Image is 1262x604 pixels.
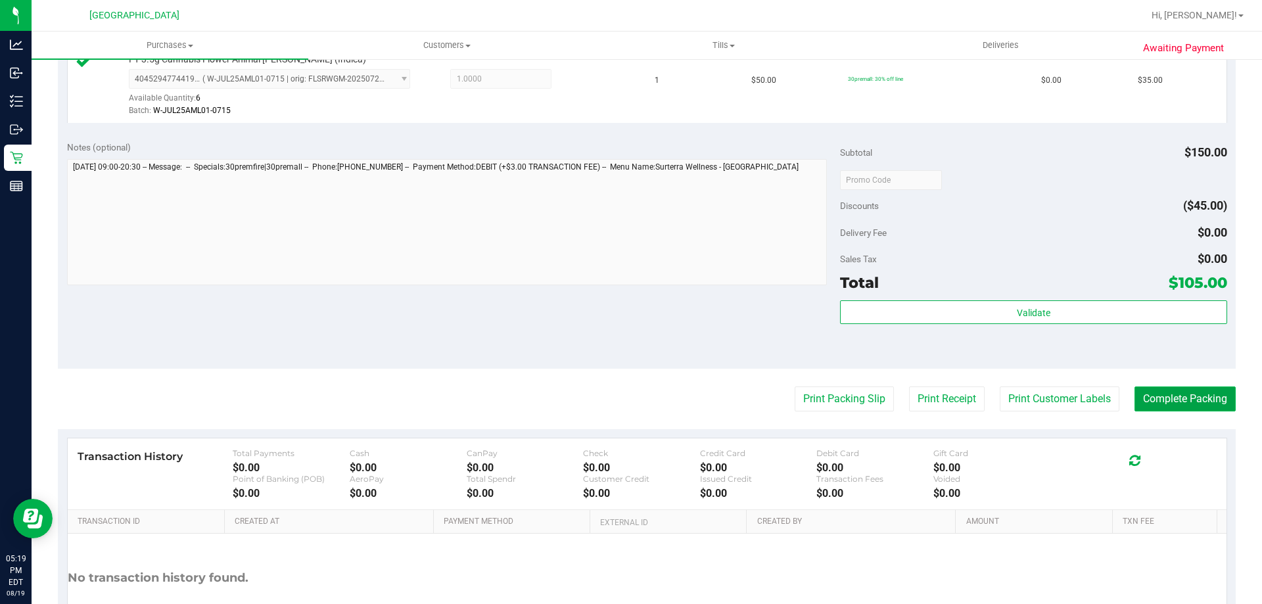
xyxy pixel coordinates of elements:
span: Validate [1017,308,1050,318]
span: W-JUL25AML01-0715 [153,106,231,115]
div: $0.00 [467,487,584,499]
span: $150.00 [1184,145,1227,159]
span: ($45.00) [1183,198,1227,212]
a: Deliveries [862,32,1139,59]
inline-svg: Retail [10,151,23,164]
inline-svg: Inventory [10,95,23,108]
a: Payment Method [444,517,585,527]
span: $0.00 [1041,74,1062,87]
p: 08/19 [6,588,26,598]
div: Total Spendr [467,474,584,484]
div: CanPay [467,448,584,458]
a: Txn Fee [1123,517,1211,527]
div: Total Payments [233,448,350,458]
div: Transaction Fees [816,474,933,484]
div: Voided [933,474,1050,484]
div: $0.00 [816,461,933,474]
th: External ID [590,510,746,534]
div: Cash [350,448,467,458]
inline-svg: Analytics [10,38,23,51]
div: $0.00 [933,461,1050,474]
div: $0.00 [350,461,467,474]
span: Batch: [129,106,151,115]
div: $0.00 [583,461,700,474]
span: Customers [309,39,584,51]
div: $0.00 [816,487,933,499]
div: $0.00 [933,487,1050,499]
span: 6 [196,93,200,103]
div: Available Quantity: [129,89,425,114]
span: Tills [586,39,861,51]
a: Tills [585,32,862,59]
div: $0.00 [583,487,700,499]
div: Gift Card [933,448,1050,458]
span: Deliveries [965,39,1037,51]
span: Delivery Fee [840,227,887,238]
span: Subtotal [840,147,872,158]
a: Customers [308,32,585,59]
span: [GEOGRAPHIC_DATA] [89,10,179,21]
div: Issued Credit [700,474,817,484]
span: Total [840,273,879,292]
span: Discounts [840,194,879,218]
div: Check [583,448,700,458]
span: $0.00 [1198,252,1227,266]
a: Created At [235,517,428,527]
button: Complete Packing [1134,386,1236,411]
a: Amount [966,517,1108,527]
div: AeroPay [350,474,467,484]
button: Print Customer Labels [1000,386,1119,411]
button: Print Packing Slip [795,386,894,411]
span: 30premall: 30% off line [848,76,903,82]
a: Transaction ID [78,517,220,527]
span: $35.00 [1138,74,1163,87]
div: $0.00 [233,461,350,474]
span: $105.00 [1169,273,1227,292]
div: $0.00 [700,487,817,499]
div: $0.00 [467,461,584,474]
a: Purchases [32,32,308,59]
iframe: Resource center [13,499,53,538]
span: Purchases [32,39,308,51]
div: $0.00 [700,461,817,474]
a: Created By [757,517,950,527]
inline-svg: Reports [10,179,23,193]
span: $50.00 [751,74,776,87]
span: 1 [655,74,659,87]
div: $0.00 [233,487,350,499]
div: Customer Credit [583,474,700,484]
p: 05:19 PM EDT [6,553,26,588]
div: Debit Card [816,448,933,458]
inline-svg: Inbound [10,66,23,80]
span: Notes (optional) [67,142,131,152]
div: Point of Banking (POB) [233,474,350,484]
div: Credit Card [700,448,817,458]
span: Hi, [PERSON_NAME]! [1152,10,1237,20]
button: Print Receipt [909,386,985,411]
span: $0.00 [1198,225,1227,239]
button: Validate [840,300,1227,324]
div: $0.00 [350,487,467,499]
inline-svg: Outbound [10,123,23,136]
input: Promo Code [840,170,942,190]
span: Awaiting Payment [1143,41,1224,56]
span: Sales Tax [840,254,877,264]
